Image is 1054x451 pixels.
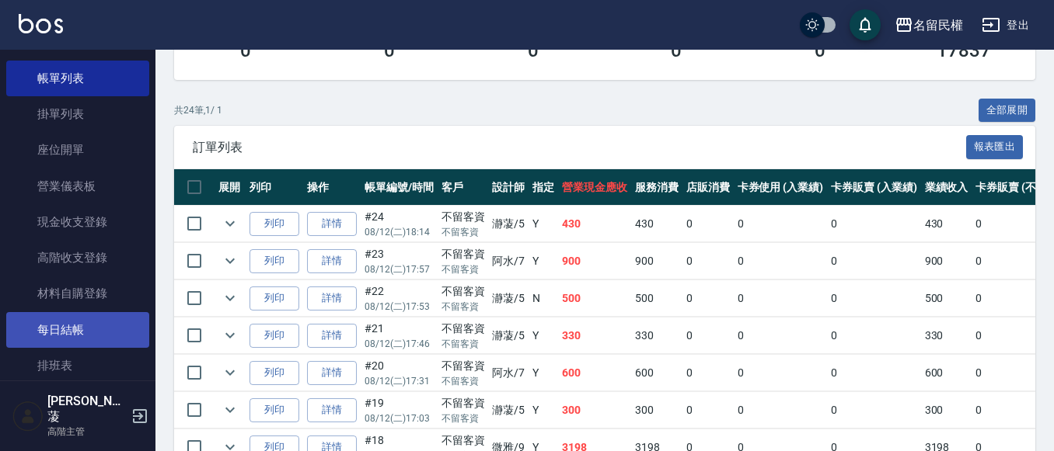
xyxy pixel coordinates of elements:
[558,280,631,317] td: 500
[6,204,149,240] a: 現金收支登錄
[682,280,734,317] td: 0
[361,355,438,391] td: #20
[218,324,242,347] button: expand row
[631,206,682,242] td: 430
[682,206,734,242] td: 0
[558,317,631,354] td: 330
[441,283,485,300] div: 不留客資
[361,169,438,206] th: 帳單編號/時間
[827,392,921,428] td: 0
[47,394,127,425] h5: [PERSON_NAME]蓤
[47,425,127,439] p: 高階主管
[921,317,972,354] td: 330
[307,398,357,422] a: 詳情
[815,40,825,61] h3: 0
[441,395,485,411] div: 不留客資
[827,355,921,391] td: 0
[441,246,485,262] div: 不留客資
[307,361,357,385] a: 詳情
[240,40,251,61] h3: 0
[827,317,921,354] td: 0
[528,40,539,61] h3: 0
[441,321,485,337] div: 不留客資
[682,355,734,391] td: 0
[361,392,438,428] td: #19
[250,398,299,422] button: 列印
[441,374,485,388] p: 不留客資
[937,40,991,61] h3: 17837
[975,11,1035,40] button: 登出
[921,355,972,391] td: 600
[6,61,149,96] a: 帳單列表
[529,206,558,242] td: Y
[250,286,299,310] button: 列印
[218,361,242,384] button: expand row
[365,225,434,239] p: 08/12 (二) 18:14
[979,99,1036,123] button: 全部展開
[682,317,734,354] td: 0
[734,317,828,354] td: 0
[631,243,682,279] td: 900
[631,392,682,428] td: 300
[529,392,558,428] td: Y
[827,169,921,206] th: 卡券販賣 (入業績)
[365,262,434,276] p: 08/12 (二) 17:57
[558,169,631,206] th: 營業現金應收
[558,243,631,279] td: 900
[671,40,682,61] h3: 0
[529,280,558,317] td: N
[441,209,485,225] div: 不留客資
[529,317,558,354] td: Y
[6,240,149,276] a: 高階收支登錄
[12,401,44,432] img: Person
[631,280,682,317] td: 500
[441,337,485,351] p: 不留客資
[529,243,558,279] td: Y
[734,243,828,279] td: 0
[488,243,529,279] td: 阿水 /7
[529,169,558,206] th: 指定
[558,355,631,391] td: 600
[250,324,299,348] button: 列印
[921,243,972,279] td: 900
[921,280,972,317] td: 500
[6,276,149,311] a: 材料自購登錄
[913,16,963,35] div: 名留民權
[850,9,881,40] button: save
[682,243,734,279] td: 0
[250,212,299,236] button: 列印
[734,392,828,428] td: 0
[488,317,529,354] td: 瀞蓤 /5
[174,103,222,117] p: 共 24 筆, 1 / 1
[441,411,485,425] p: 不留客資
[246,169,303,206] th: 列印
[361,243,438,279] td: #23
[631,169,682,206] th: 服務消費
[921,206,972,242] td: 430
[218,249,242,272] button: expand row
[307,324,357,348] a: 詳情
[558,392,631,428] td: 300
[218,398,242,422] button: expand row
[734,169,828,206] th: 卡券使用 (入業績)
[441,300,485,314] p: 不留客資
[365,300,434,314] p: 08/12 (二) 17:53
[441,358,485,374] div: 不留客資
[682,392,734,428] td: 0
[365,411,434,425] p: 08/12 (二) 17:03
[361,206,438,242] td: #24
[307,249,357,273] a: 詳情
[193,140,966,155] span: 訂單列表
[218,212,242,235] button: expand row
[827,280,921,317] td: 0
[488,169,529,206] th: 設計師
[921,169,972,206] th: 業績收入
[365,374,434,388] p: 08/12 (二) 17:31
[558,206,631,242] td: 430
[307,212,357,236] a: 詳情
[6,312,149,348] a: 每日結帳
[827,243,921,279] td: 0
[488,280,529,317] td: 瀞蓤 /5
[966,139,1024,154] a: 報表匯出
[488,392,529,428] td: 瀞蓤 /5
